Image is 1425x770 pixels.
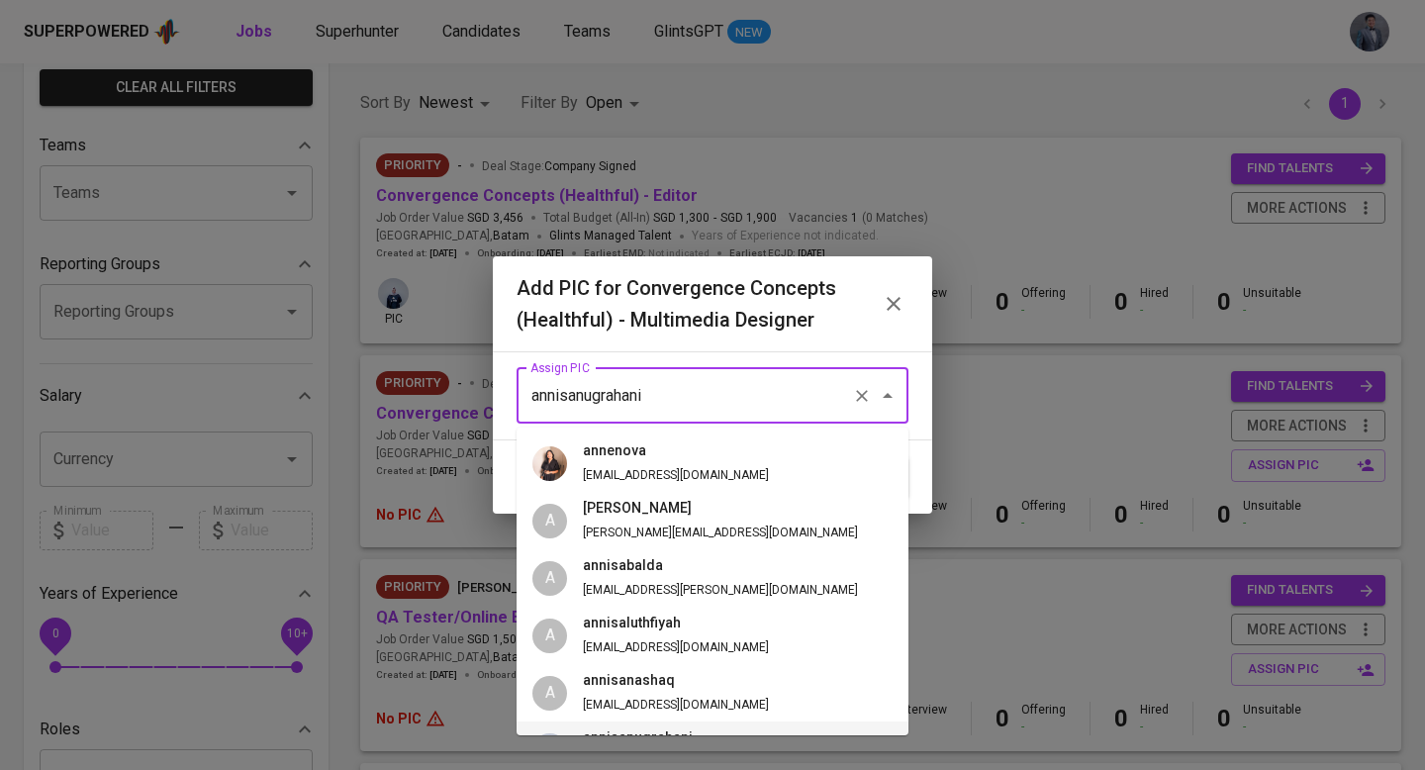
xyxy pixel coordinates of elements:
span: [EMAIL_ADDRESS][PERSON_NAME][DOMAIN_NAME] [583,583,858,597]
h6: annisabalda [583,555,858,577]
button: Clear [848,382,876,410]
span: [EMAIL_ADDRESS][DOMAIN_NAME] [583,640,769,654]
h6: annenova [583,440,769,462]
button: Close [874,382,902,410]
div: A [532,504,567,538]
div: A [532,619,567,653]
h6: Add PIC for Convergence Concepts (Healthful) - Multimedia Designer [517,272,863,336]
span: [PERSON_NAME][EMAIL_ADDRESS][DOMAIN_NAME] [583,526,858,539]
h6: [PERSON_NAME] [583,498,858,520]
h6: annisaluthfiyah [583,613,769,634]
img: annisa@glints.com [532,733,567,768]
div: A [532,561,567,596]
h6: annisanugrahani [583,727,769,749]
div: A [532,676,567,711]
h6: annisanashaq [583,670,769,692]
span: [EMAIL_ADDRESS][DOMAIN_NAME] [583,468,769,482]
img: annenova@glints.com [532,446,567,481]
span: [EMAIL_ADDRESS][DOMAIN_NAME] [583,698,769,712]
